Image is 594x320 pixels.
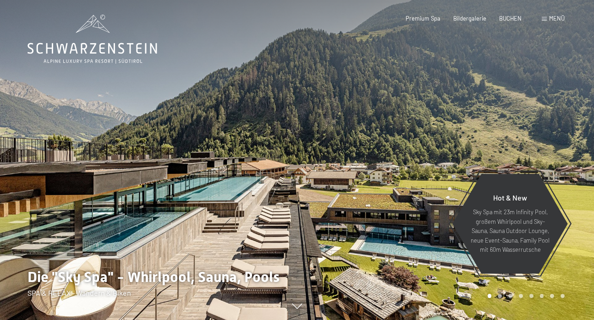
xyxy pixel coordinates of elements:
p: Sky Spa mit 23m Infinity Pool, großem Whirlpool und Sky-Sauna, Sauna Outdoor Lounge, neue Event-S... [470,207,550,254]
div: Carousel Page 6 [540,294,544,298]
a: Hot & New Sky Spa mit 23m Infinity Pool, großem Whirlpool und Sky-Sauna, Sauna Outdoor Lounge, ne... [452,174,568,274]
a: Bildergalerie [453,15,486,22]
div: Carousel Page 2 [498,294,502,298]
div: Carousel Page 7 [550,294,554,298]
a: BUCHEN [499,15,522,22]
div: Carousel Page 5 [529,294,533,298]
div: Carousel Page 8 [561,294,565,298]
div: Carousel Page 1 (Current Slide) [488,294,492,298]
a: Premium Spa [406,15,440,22]
div: Carousel Pagination [484,294,565,298]
span: Menü [549,15,565,22]
span: Hot & New [493,193,527,202]
div: Carousel Page 3 [508,294,512,298]
div: Carousel Page 4 [519,294,523,298]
